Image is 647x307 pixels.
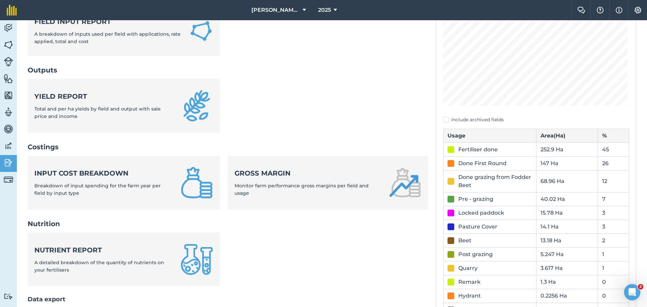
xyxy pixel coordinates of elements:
strong: Field Input Report [34,17,181,26]
td: 1 [598,247,629,261]
div: Hydrant [458,292,481,300]
a: Gross marginMonitor farm performance gross margins per field and usage [228,156,428,210]
td: 0 [598,289,629,303]
span: 2025 [318,6,331,14]
img: svg+xml;base64,PHN2ZyB4bWxucz0iaHR0cDovL3d3dy53My5vcmcvMjAwMC9zdmciIHdpZHRoPSIxNyIgaGVpZ2h0PSIxNy... [616,6,622,14]
th: Area ( Ha ) [536,129,598,143]
td: 3 [598,220,629,234]
td: 0.2256 Ha [536,289,598,303]
img: svg+xml;base64,PD94bWwgdmVyc2lvbj0iMS4wIiBlbmNvZGluZz0idXRmLTgiPz4KPCEtLSBHZW5lcmF0b3I6IEFkb2JlIE... [4,57,13,66]
td: 13.18 Ha [536,234,598,247]
div: Done grazing from Fodder Beet [458,173,532,189]
span: Monitor farm performance gross margins per field and usage [235,183,369,196]
a: Field Input ReportA breakdown of inputs used per field with applications, rate applied, total and... [28,6,220,56]
td: 147 Ha [536,156,598,170]
td: 40.02 Ha [536,192,598,206]
img: Input cost breakdown [181,166,213,199]
h2: Nutrition [28,219,428,228]
strong: Nutrient report [34,245,173,255]
a: Yield reportTotal and per ha yields by field and output with sale price and income [28,79,220,133]
td: 15.78 Ha [536,206,598,220]
img: svg+xml;base64,PD94bWwgdmVyc2lvbj0iMS4wIiBlbmNvZGluZz0idXRmLTgiPz4KPCEtLSBHZW5lcmF0b3I6IEFkb2JlIE... [4,175,13,184]
h2: Outputs [28,65,428,75]
div: Pre - grazing [458,195,493,203]
img: Yield report [181,90,213,122]
img: svg+xml;base64,PD94bWwgdmVyc2lvbj0iMS4wIiBlbmNvZGluZz0idXRmLTgiPz4KPCEtLSBHZW5lcmF0b3I6IEFkb2JlIE... [4,158,13,168]
td: 1 [598,261,629,275]
td: 3 [598,206,629,220]
img: svg+xml;base64,PHN2ZyB4bWxucz0iaHR0cDovL3d3dy53My5vcmcvMjAwMC9zdmciIHdpZHRoPSI1NiIgaGVpZ2h0PSI2MC... [4,40,13,50]
strong: Input cost breakdown [34,168,173,178]
div: Done First Round [458,159,506,167]
label: Include archived fields [443,116,629,123]
div: Fertiliser done [458,146,498,154]
img: Gross margin [389,166,421,199]
div: Locked paddock [458,209,504,217]
div: Quarry [458,264,477,272]
h2: Data export [28,295,428,304]
img: A question mark icon [596,7,604,13]
img: Nutrient report [181,243,213,276]
td: 7 [598,192,629,206]
div: Remark [458,278,481,286]
td: 2 [598,234,629,247]
span: 2 [638,284,643,289]
strong: Gross margin [235,168,381,178]
th: % [598,129,629,143]
td: 14.1 Ha [536,220,598,234]
img: Two speech bubbles overlapping with the left bubble in the forefront [577,7,585,13]
iframe: Intercom live chat [624,284,640,300]
h2: Costings [28,142,428,152]
img: A cog icon [634,7,642,13]
td: 252.9 Ha [536,143,598,156]
img: Field Input Report [189,19,213,44]
img: svg+xml;base64,PHN2ZyB4bWxucz0iaHR0cDovL3d3dy53My5vcmcvMjAwMC9zdmciIHdpZHRoPSI1NiIgaGVpZ2h0PSI2MC... [4,90,13,100]
a: Nutrient reportA detailed breakdown of the quantity of nutrients on your fertilisers [28,233,220,286]
div: Pasture Cover [458,223,497,231]
img: svg+xml;base64,PHN2ZyB4bWxucz0iaHR0cDovL3d3dy53My5vcmcvMjAwMC9zdmciIHdpZHRoPSI1NiIgaGVpZ2h0PSI2MC... [4,73,13,84]
span: Total and per ha yields by field and output with sale price and income [34,106,161,119]
td: 68.96 Ha [536,170,598,192]
img: svg+xml;base64,PD94bWwgdmVyc2lvbj0iMS4wIiBlbmNvZGluZz0idXRmLTgiPz4KPCEtLSBHZW5lcmF0b3I6IEFkb2JlIE... [4,124,13,134]
img: svg+xml;base64,PD94bWwgdmVyc2lvbj0iMS4wIiBlbmNvZGluZz0idXRmLTgiPz4KPCEtLSBHZW5lcmF0b3I6IEFkb2JlIE... [4,107,13,117]
img: svg+xml;base64,PD94bWwgdmVyc2lvbj0iMS4wIiBlbmNvZGluZz0idXRmLTgiPz4KPCEtLSBHZW5lcmF0b3I6IEFkb2JlIE... [4,141,13,151]
th: Usage [443,129,536,143]
td: 26 [598,156,629,170]
div: Beet [458,237,471,245]
td: 5.247 Ha [536,247,598,261]
a: Input cost breakdownBreakdown of input spending for the farm year per field by input type [28,156,220,210]
span: A detailed breakdown of the quantity of nutrients on your fertilisers [34,259,164,273]
td: 3.617 Ha [536,261,598,275]
td: 12 [598,170,629,192]
img: svg+xml;base64,PD94bWwgdmVyc2lvbj0iMS4wIiBlbmNvZGluZz0idXRmLTgiPz4KPCEtLSBHZW5lcmF0b3I6IEFkb2JlIE... [4,293,13,300]
img: svg+xml;base64,PD94bWwgdmVyc2lvbj0iMS4wIiBlbmNvZGluZz0idXRmLTgiPz4KPCEtLSBHZW5lcmF0b3I6IEFkb2JlIE... [4,23,13,33]
td: 0 [598,275,629,289]
span: A breakdown of inputs used per field with applications, rate applied, total and cost [34,31,181,44]
div: Post grazing [458,250,493,258]
td: 45 [598,143,629,156]
span: Breakdown of input spending for the farm year per field by input type [34,183,161,196]
img: fieldmargin Logo [7,5,17,16]
strong: Yield report [34,92,173,101]
span: [PERSON_NAME][GEOGRAPHIC_DATA] [251,6,300,14]
td: 1.3 Ha [536,275,598,289]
